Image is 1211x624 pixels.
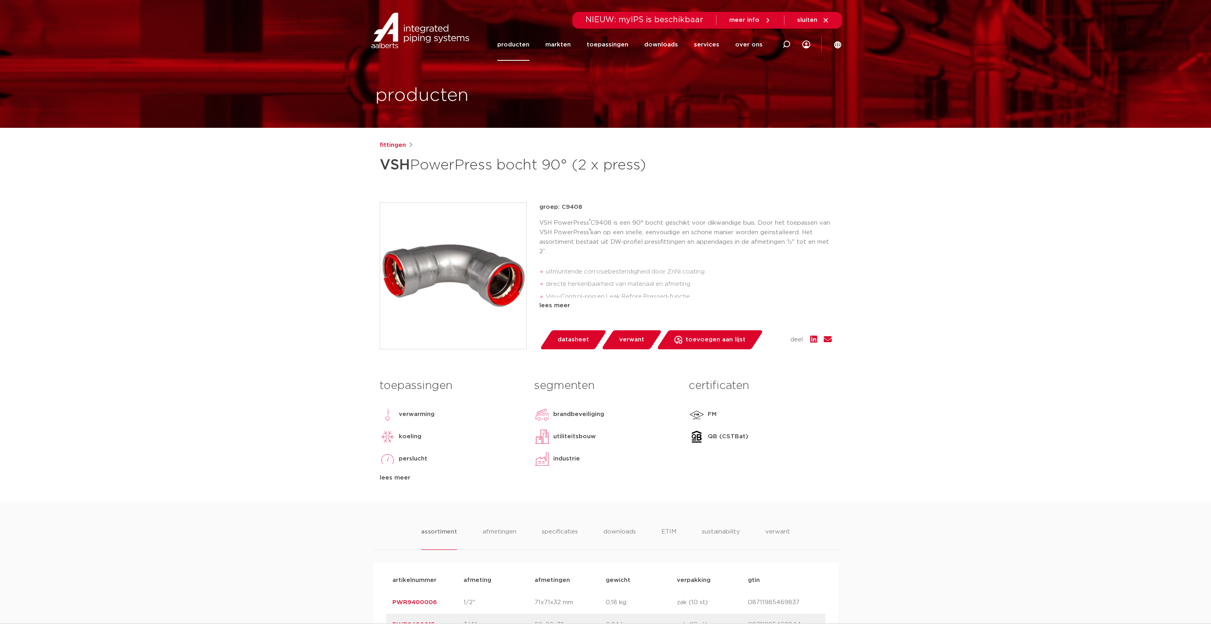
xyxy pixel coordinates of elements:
img: Product Image for VSH PowerPress bocht 90° (2 x press) [380,203,526,349]
div: my IPS [802,29,810,61]
span: sluiten [797,17,817,23]
span: deel: [790,335,804,345]
img: perslucht [380,451,396,467]
span: verwant [619,333,644,346]
p: zak (10 st) [677,598,748,607]
a: downloads [644,29,678,61]
p: verwarming [399,410,435,419]
p: FM [708,410,717,419]
a: sluiten [797,17,829,24]
p: utiliteitsbouw [553,432,596,441]
li: specificaties [542,527,578,550]
p: gewicht [606,576,677,585]
a: services [694,29,719,61]
span: NIEUW: myIPS is beschikbaar [585,16,703,24]
p: 0,18 kg [606,598,677,607]
div: lees meer [539,301,832,310]
span: meer info [729,17,759,23]
nav: Menu [497,29,763,61]
h3: certificaten [689,378,831,394]
li: directe herkenbaarheid van materiaal en afmeting [546,278,832,291]
p: gtin [748,576,819,585]
img: brandbeveiliging [534,406,550,422]
a: datasheet [539,330,607,349]
p: groep: C9408 [539,202,832,212]
p: 08711985469837 [748,598,819,607]
img: FM [689,406,705,422]
li: afmetingen [483,527,516,550]
a: fittingen [380,141,406,150]
sup: ® [589,228,591,233]
li: ETIM [661,527,676,550]
p: 71x71x32 mm [535,598,606,607]
li: Visu-Control-ring en Leak Before Pressed-functie [546,291,832,303]
p: perslucht [399,454,427,464]
p: 1/2" [464,598,535,607]
p: afmetingen [535,576,606,585]
p: verpakking [677,576,748,585]
p: QB (CSTBat) [708,432,748,441]
p: VSH PowerPress C9408 is een 90° bocht geschikt voor dikwandige buis. Door het toepassen van VSH P... [539,218,832,256]
a: toepassingen [587,29,628,61]
div: lees meer [380,473,522,483]
a: producten [497,29,529,61]
img: verwarming [380,406,396,422]
p: afmeting [464,576,535,585]
img: utiliteitsbouw [534,429,550,445]
p: artikelnummer [392,576,464,585]
h1: PowerPress bocht 90° (2 x press) [380,153,678,177]
h1: producten [375,83,469,108]
span: datasheet [558,333,589,346]
p: koeling [399,432,421,441]
p: industrie [553,454,580,464]
strong: VSH [380,158,410,172]
img: koeling [380,429,396,445]
a: PWR9400006 [392,599,437,605]
li: uitmuntende corrosiebestendigheid door ZnNi coating [546,266,832,278]
li: verwant [765,527,790,550]
h3: toepassingen [380,378,522,394]
li: sustainability [702,527,740,550]
img: industrie [534,451,550,467]
li: downloads [603,527,636,550]
li: assortiment [421,527,457,550]
p: brandbeveiliging [553,410,604,419]
img: QB (CSTBat) [689,429,705,445]
a: markten [545,29,571,61]
sup: ® [589,219,591,223]
span: toevoegen aan lijst [686,333,746,346]
h3: segmenten [534,378,677,394]
a: over ons [735,29,763,61]
a: meer info [729,17,771,24]
a: verwant [601,330,662,349]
